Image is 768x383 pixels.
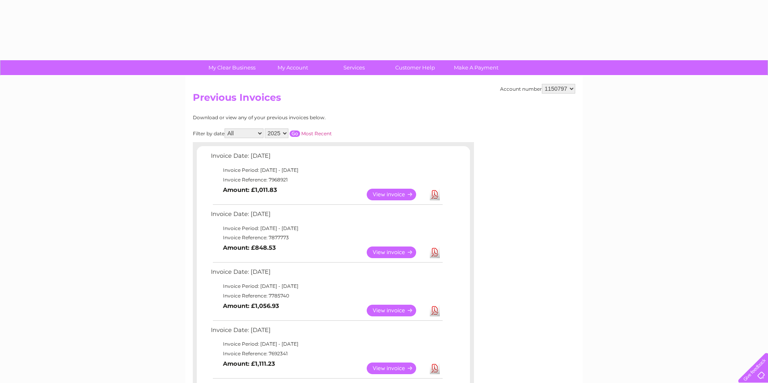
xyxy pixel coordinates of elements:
td: Invoice Reference: 7692341 [209,349,444,359]
a: My Clear Business [199,60,265,75]
td: Invoice Period: [DATE] - [DATE] [209,281,444,291]
td: Invoice Reference: 7968921 [209,175,444,185]
div: Filter by date [193,128,404,138]
td: Invoice Date: [DATE] [209,151,444,165]
td: Invoice Period: [DATE] - [DATE] [209,339,444,349]
a: Make A Payment [443,60,509,75]
td: Invoice Date: [DATE] [209,209,444,224]
a: Services [321,60,387,75]
td: Invoice Date: [DATE] [209,267,444,281]
a: View [367,247,426,258]
a: Most Recent [301,130,332,136]
b: Amount: £1,111.23 [223,360,275,367]
a: Download [430,305,440,316]
b: Amount: £848.53 [223,244,276,251]
b: Amount: £1,011.83 [223,186,277,194]
a: View [367,363,426,374]
td: Invoice Reference: 7877773 [209,233,444,242]
a: View [367,189,426,200]
a: Download [430,363,440,374]
a: Customer Help [382,60,448,75]
a: Download [430,247,440,258]
a: Download [430,189,440,200]
a: My Account [260,60,326,75]
td: Invoice Date: [DATE] [209,325,444,340]
b: Amount: £1,056.93 [223,302,279,310]
h2: Previous Invoices [193,92,575,107]
a: View [367,305,426,316]
div: Account number [500,84,575,94]
div: Download or view any of your previous invoices below. [193,115,404,120]
td: Invoice Period: [DATE] - [DATE] [209,224,444,233]
td: Invoice Period: [DATE] - [DATE] [209,165,444,175]
td: Invoice Reference: 7785740 [209,291,444,301]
